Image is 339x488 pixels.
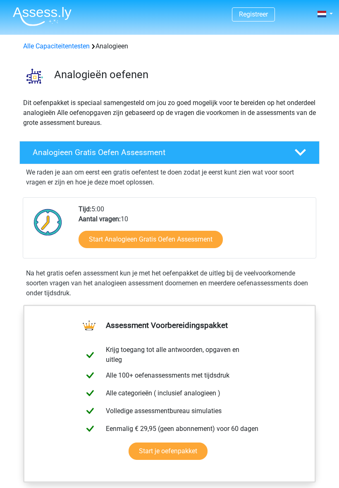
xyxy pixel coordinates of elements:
b: Tijd: [79,205,91,213]
h3: Analogieën oefenen [54,68,313,81]
a: Alle Capaciteitentesten [23,42,90,50]
div: Na het gratis oefen assessment kun je met het oefenpakket de uitleg bij de veelvoorkomende soorte... [23,268,316,298]
div: Analogieen [20,41,319,51]
a: Start Analogieen Gratis Oefen Assessment [79,231,223,248]
a: Start je oefenpakket [129,443,208,460]
a: Analogieen Gratis Oefen Assessment [16,141,323,164]
img: Klok [30,204,66,240]
h4: Analogieen Gratis Oefen Assessment [33,148,282,157]
p: Dit oefenpakket is speciaal samengesteld om jou zo goed mogelijk voor te bereiden op het onderdee... [23,98,316,128]
img: analogieen [20,61,50,91]
a: Registreer [239,10,268,18]
img: Assessly [13,7,72,26]
p: We raden je aan om eerst een gratis oefentest te doen zodat je eerst kunt zien wat voor soort vra... [26,167,313,187]
div: 5:00 10 [72,204,315,258]
b: Aantal vragen: [79,215,121,223]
